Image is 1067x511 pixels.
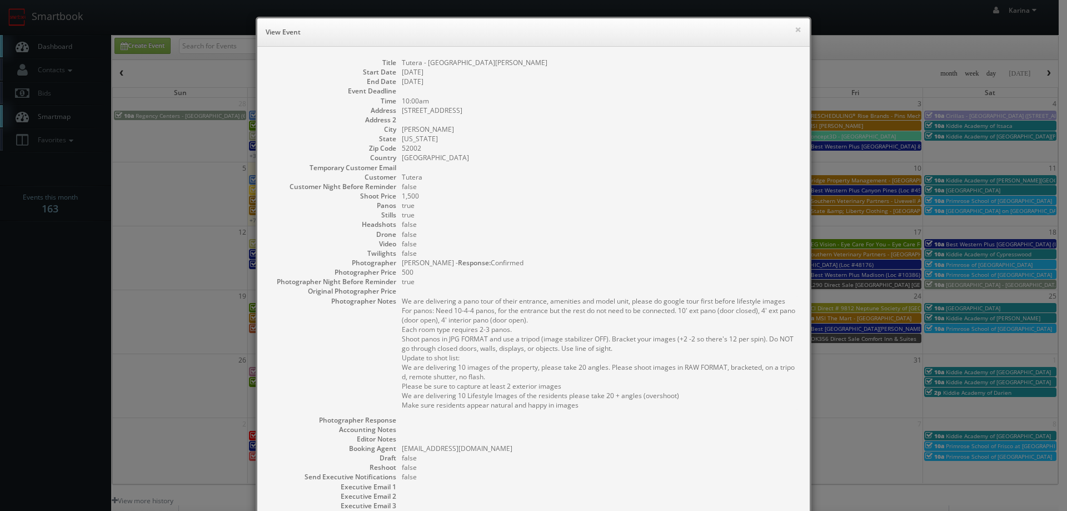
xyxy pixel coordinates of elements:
[268,67,396,77] dt: Start Date
[402,444,799,453] dd: [EMAIL_ADDRESS][DOMAIN_NAME]
[402,453,799,463] dd: false
[402,463,799,472] dd: false
[268,463,396,472] dt: Reshoot
[795,26,801,33] button: ×
[268,143,396,153] dt: Zip Code
[268,106,396,115] dt: Address
[268,115,396,125] dt: Address 2
[268,434,396,444] dt: Editor Notes
[268,77,396,86] dt: End Date
[402,249,799,258] dd: false
[268,172,396,182] dt: Customer
[402,96,799,106] dd: 10:00am
[402,182,799,191] dd: false
[402,472,799,482] dd: false
[268,415,396,425] dt: Photographer Response
[268,444,396,453] dt: Booking Agent
[268,453,396,463] dt: Draft
[402,134,799,143] dd: [US_STATE]
[402,210,799,220] dd: true
[268,163,396,172] dt: Temporary Customer Email
[266,27,801,38] h6: View Event
[268,58,396,67] dt: Title
[402,230,799,239] dd: false
[268,191,396,201] dt: Shoot Price
[402,191,799,201] dd: 1,500
[268,286,396,296] dt: Original Photographer Price
[268,267,396,277] dt: Photographer Price
[402,239,799,249] dd: false
[268,249,396,258] dt: Twilights
[268,230,396,239] dt: Drone
[402,77,799,86] dd: [DATE]
[402,143,799,153] dd: 52002
[402,277,799,286] dd: true
[402,267,799,277] dd: 500
[268,96,396,106] dt: Time
[268,134,396,143] dt: State
[402,172,799,182] dd: Tutera
[402,296,799,410] pre: We are delivering a pano tour of their entrance, amenities and model unit, please do google tour ...
[268,482,396,492] dt: Executive Email 1
[402,220,799,229] dd: false
[402,67,799,77] dd: [DATE]
[402,58,799,67] dd: Tutera - [GEOGRAPHIC_DATA][PERSON_NAME]
[402,201,799,210] dd: true
[402,153,799,162] dd: [GEOGRAPHIC_DATA]
[268,472,396,482] dt: Send Executive Notifications
[268,277,396,286] dt: Photographer Night Before Reminder
[268,239,396,249] dt: Video
[268,125,396,134] dt: City
[268,201,396,210] dt: Panos
[268,425,396,434] dt: Accounting Notes
[268,296,396,306] dt: Photographer Notes
[268,86,396,96] dt: Event Deadline
[268,258,396,267] dt: Photographer
[458,258,491,267] b: Response:
[268,210,396,220] dt: Stills
[268,492,396,501] dt: Executive Email 2
[268,182,396,191] dt: Customer Night Before Reminder
[402,125,799,134] dd: [PERSON_NAME]
[268,220,396,229] dt: Headshots
[402,106,799,115] dd: [STREET_ADDRESS]
[268,501,396,510] dt: Executive Email 3
[402,258,799,267] dd: [PERSON_NAME] - Confirmed
[268,153,396,162] dt: Country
